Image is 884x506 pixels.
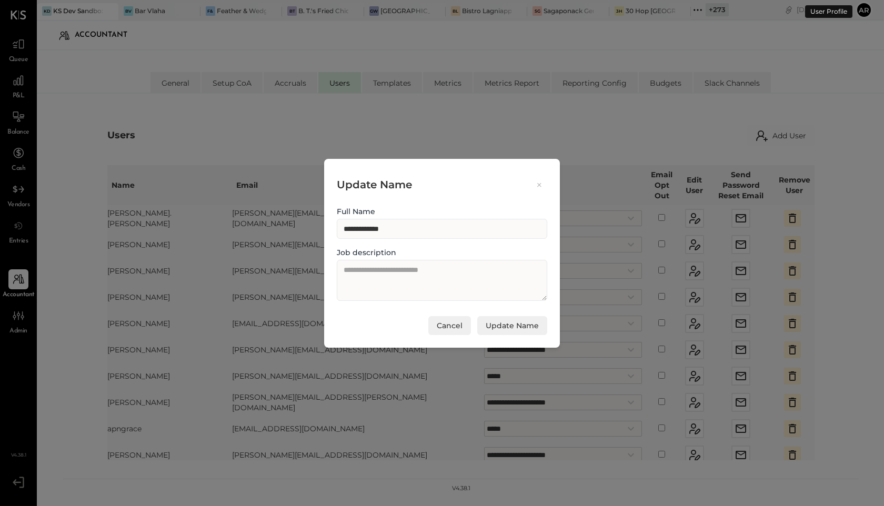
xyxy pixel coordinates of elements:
label: Job description [337,247,547,258]
div: User Profile [805,5,852,18]
h2: Update Name [337,171,412,198]
label: Full Name [337,206,547,217]
button: Cancel [428,316,471,335]
button: Update Name [477,316,547,335]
